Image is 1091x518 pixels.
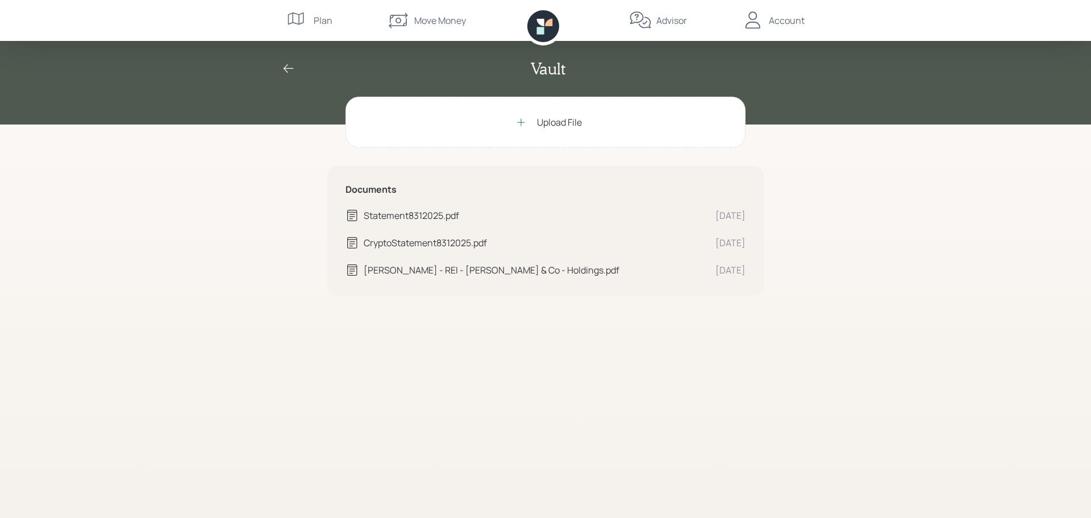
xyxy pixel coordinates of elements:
div: [DATE] [715,263,746,277]
div: [DATE] [715,209,746,222]
div: Upload File [537,115,582,129]
div: Statement8312025.pdf [364,209,706,222]
div: Account [769,14,805,27]
a: [PERSON_NAME] - REI - [PERSON_NAME] & Co - Holdings.pdf[DATE] [345,263,746,277]
a: Statement8312025.pdf[DATE] [345,209,746,222]
div: Advisor [656,14,687,27]
div: [DATE] [715,236,746,250]
div: Plan [314,14,332,27]
div: Move Money [414,14,466,27]
a: CryptoStatement8312025.pdf[DATE] [345,236,746,250]
h2: Vault [531,59,565,78]
div: [PERSON_NAME] - REI - [PERSON_NAME] & Co - Holdings.pdf [364,263,706,277]
h5: Documents [345,184,746,195]
div: CryptoStatement8312025.pdf [364,236,706,250]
